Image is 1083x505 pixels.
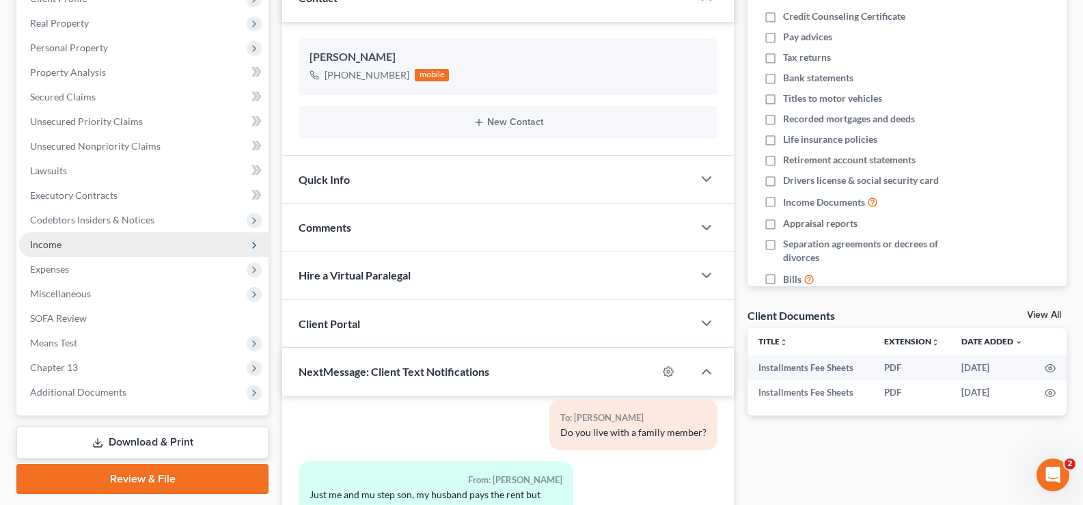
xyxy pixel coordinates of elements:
[783,195,865,209] span: Income Documents
[310,472,562,488] div: From: [PERSON_NAME]
[30,263,69,275] span: Expenses
[783,133,877,146] span: Life insurance policies
[30,238,61,250] span: Income
[30,214,154,226] span: Codebtors Insiders & Notices
[931,338,940,346] i: unfold_more
[748,380,873,405] td: Installments Fee Sheets
[30,17,89,29] span: Real Property
[325,68,409,82] div: [PHONE_NUMBER]
[783,71,853,85] span: Bank statements
[30,312,87,324] span: SOFA Review
[310,117,707,128] button: New Contact
[16,464,269,494] a: Review & File
[748,308,835,323] div: Client Documents
[19,183,269,208] a: Executory Contracts
[30,361,78,373] span: Chapter 13
[783,273,801,286] span: Bills
[19,159,269,183] a: Lawsuits
[783,112,915,126] span: Recorded mortgages and deeds
[783,51,831,64] span: Tax returns
[30,66,106,78] span: Property Analysis
[299,317,360,330] span: Client Portal
[873,355,950,380] td: PDF
[30,288,91,299] span: Miscellaneous
[758,336,788,346] a: Titleunfold_more
[299,365,489,378] span: NextMessage: Client Text Notifications
[30,140,161,152] span: Unsecured Nonpriority Claims
[783,153,916,167] span: Retirement account statements
[783,174,939,187] span: Drivers license & social security card
[783,30,832,44] span: Pay advices
[30,386,126,398] span: Additional Documents
[783,92,882,105] span: Titles to motor vehicles
[560,426,707,439] div: Do you live with a family member?
[30,91,96,103] span: Secured Claims
[30,115,143,127] span: Unsecured Priority Claims
[19,85,269,109] a: Secured Claims
[19,306,269,331] a: SOFA Review
[950,380,1034,405] td: [DATE]
[299,269,411,282] span: Hire a Virtual Paralegal
[19,109,269,134] a: Unsecured Priority Claims
[873,380,950,405] td: PDF
[1027,310,1061,320] a: View All
[19,134,269,159] a: Unsecured Nonpriority Claims
[30,337,77,349] span: Means Test
[950,355,1034,380] td: [DATE]
[780,338,788,346] i: unfold_more
[299,173,350,186] span: Quick Info
[961,336,1023,346] a: Date Added expand_more
[783,10,905,23] span: Credit Counseling Certificate
[1037,459,1069,491] iframe: Intercom live chat
[1015,338,1023,346] i: expand_more
[19,60,269,85] a: Property Analysis
[16,426,269,459] a: Download & Print
[884,336,940,346] a: Extensionunfold_more
[560,410,707,426] div: To: [PERSON_NAME]
[1065,459,1075,469] span: 2
[30,189,118,201] span: Executory Contracts
[299,221,351,234] span: Comments
[783,217,858,230] span: Appraisal reports
[310,49,707,66] div: [PERSON_NAME]
[30,42,108,53] span: Personal Property
[783,237,975,264] span: Separation agreements or decrees of divorces
[415,69,449,81] div: mobile
[30,165,67,176] span: Lawsuits
[748,355,873,380] td: Installments Fee Sheets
